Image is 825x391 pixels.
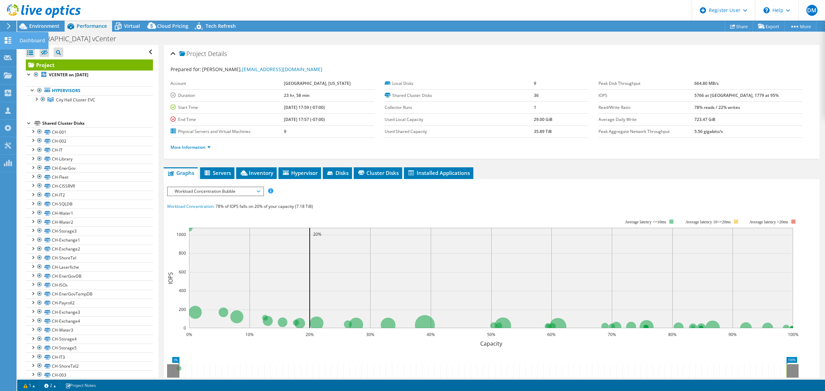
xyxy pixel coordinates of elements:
[366,332,374,337] text: 30%
[245,332,254,337] text: 10%
[124,23,140,29] span: Virtual
[26,262,153,271] a: CH-Laserfiche
[179,288,186,293] text: 400
[534,80,536,86] b: 9
[284,129,286,134] b: 9
[157,23,188,29] span: Cloud Pricing
[427,332,435,337] text: 40%
[170,128,284,135] label: Physical Servers and Virtual Machines
[749,220,788,224] text: Average latency >20ms
[60,381,101,390] a: Project Notes
[206,23,236,29] span: Tech Refresh
[179,269,186,275] text: 600
[26,344,153,353] a: CH-Storage5
[284,104,325,110] b: [DATE] 17:59 (-07:00)
[170,144,211,150] a: More Information
[598,104,694,111] label: Read/Write Ratio
[357,169,399,176] span: Cluster Disks
[784,21,816,32] a: More
[49,72,88,78] b: VCENTER on [DATE]
[598,116,694,123] label: Average Daily Write
[788,332,799,337] text: 100%
[326,169,349,176] span: Disks
[26,86,153,95] a: Hypervisors
[26,200,153,209] a: CH-SQLDB
[179,250,186,256] text: 800
[208,49,227,58] span: Details
[480,340,503,347] text: Capacity
[42,119,153,127] div: Shared Cluster Disks
[26,335,153,344] a: CH-Storage4
[694,129,723,134] b: 5.56 gigabits/s
[167,203,214,209] span: Workload Concentration:
[202,66,322,72] span: [PERSON_NAME],
[26,299,153,308] a: CH-Payroll2
[176,232,186,237] text: 1000
[753,21,785,32] a: Export
[284,116,325,122] b: [DATE] 17:57 (-07:00)
[19,381,40,390] a: 1
[598,92,694,99] label: IOPS
[26,280,153,289] a: CH-ISOs
[171,187,260,195] span: Workload Concentration Bubble
[694,116,715,122] b: 723.47 GiB
[385,92,534,99] label: Shared Cluster Disks
[26,95,153,104] a: City Hall Cluster EVC
[26,290,153,299] a: CH-EnerGovTempDB
[407,169,470,176] span: Installed Applications
[26,361,153,370] a: CH-ShoreTel2
[240,169,273,176] span: Inventory
[203,169,231,176] span: Servers
[26,308,153,316] a: CH-Exchange3
[179,51,206,57] span: Project
[534,116,552,122] b: 29.00 GiB
[77,23,107,29] span: Performance
[26,209,153,217] a: CH-Water1
[167,272,174,284] text: IOPS
[26,127,153,136] a: CH-001
[26,191,153,200] a: CH-IT2
[186,332,192,337] text: 0%
[547,332,555,337] text: 60%
[29,23,59,29] span: Environment
[179,306,186,312] text: 200
[26,370,153,379] a: CH-003
[625,220,666,224] tspan: Average latency <=10ms
[685,220,731,224] tspan: Average latency 10<=20ms
[26,172,153,181] a: CH-Fleet
[306,332,314,337] text: 20%
[385,128,534,135] label: Used Shared Capacity
[26,245,153,254] a: CH-Exchange2
[534,129,552,134] b: 35.89 TiB
[170,104,284,111] label: Start Time
[598,128,694,135] label: Peak Aggregate Network Throughput
[167,169,194,176] span: Graphs
[694,104,740,110] b: 78% reads / 22% writes
[26,181,153,190] a: CH-CISSRVR
[694,92,779,98] b: 5766 at [GEOGRAPHIC_DATA], 1779 at 95%
[313,231,321,237] text: 20%
[385,116,534,123] label: Used Local Capacity
[170,92,284,99] label: Duration
[598,80,694,87] label: Peak Disk Throughput
[725,21,753,32] a: Share
[728,332,737,337] text: 90%
[26,217,153,226] a: CH-Water2
[40,381,61,390] a: 2
[26,325,153,334] a: CH-Water3
[26,146,153,155] a: CH-IT
[26,236,153,245] a: CH-Exchange1
[806,5,817,16] span: DM
[26,70,153,79] a: VCENTER on [DATE]
[763,7,770,13] svg: \n
[26,353,153,361] a: CH-IT3
[534,92,539,98] b: 36
[26,155,153,164] a: CH-Library
[184,325,186,331] text: 0
[284,80,351,86] b: [GEOGRAPHIC_DATA], [US_STATE]
[534,104,536,110] b: 1
[608,332,616,337] text: 70%
[16,32,48,49] div: Dashboard
[284,92,310,98] b: 23 hr, 58 min
[26,164,153,172] a: CH-EnerGov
